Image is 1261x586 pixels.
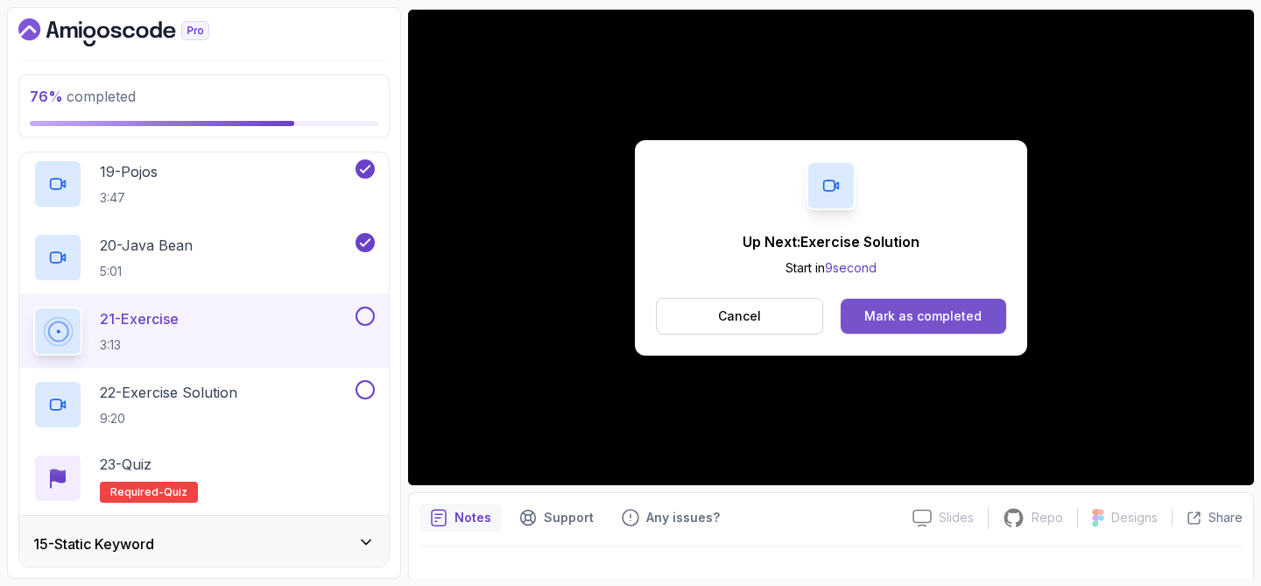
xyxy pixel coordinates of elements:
[100,308,179,329] p: 21 - Exercise
[1172,509,1243,526] button: Share
[939,509,974,526] p: Slides
[110,485,164,499] span: Required-
[100,336,179,354] p: 3:13
[100,161,158,182] p: 19 - Pojos
[100,235,193,256] p: 20 - Java Bean
[164,485,187,499] span: quiz
[743,259,919,277] p: Start in
[100,382,237,403] p: 22 - Exercise Solution
[646,509,720,526] p: Any issues?
[408,10,1254,485] iframe: 20 - Exercise
[1111,509,1158,526] p: Designs
[100,189,158,207] p: 3:47
[18,18,250,46] a: Dashboard
[1032,509,1063,526] p: Repo
[30,88,63,105] span: 76 %
[19,516,389,572] button: 15-Static Keyword
[33,307,375,356] button: 21-Exercise3:13
[1208,509,1243,526] p: Share
[33,233,375,282] button: 20-Java Bean5:01
[864,307,982,325] div: Mark as completed
[825,260,877,275] span: 9 second
[100,454,151,475] p: 23 - Quiz
[33,380,375,429] button: 22-Exercise Solution9:20
[33,533,154,554] h3: 15 - Static Keyword
[841,299,1006,334] button: Mark as completed
[419,504,502,532] button: notes button
[33,159,375,208] button: 19-Pojos3:47
[611,504,730,532] button: Feedback button
[544,509,594,526] p: Support
[509,504,604,532] button: Support button
[743,231,919,252] p: Up Next: Exercise Solution
[100,263,193,280] p: 5:01
[30,88,136,105] span: completed
[33,454,375,503] button: 23-QuizRequired-quiz
[718,307,761,325] p: Cancel
[656,298,823,335] button: Cancel
[100,410,237,427] p: 9:20
[454,509,491,526] p: Notes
